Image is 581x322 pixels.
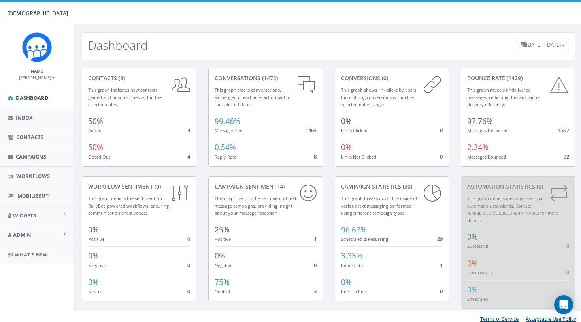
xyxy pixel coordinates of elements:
[88,154,110,160] small: Opted Out
[341,262,363,268] small: Immediate
[467,195,559,223] small: This graph depicts messages sent via automation standards. Contact [EMAIL_ADDRESS][DOMAIN_NAME] f...
[215,87,290,107] small: This graph tracks conversations, exchanged in each interaction within the selected dates.
[16,133,43,140] span: Contacts
[341,225,367,235] span: 96.67%
[467,270,494,275] small: Unsuccessful
[13,212,36,219] span: Widgets
[341,116,352,126] span: 0%
[215,116,240,126] span: 99.46%
[467,74,569,82] div: Bounce Rate
[467,243,488,249] small: Successful
[467,232,478,242] span: 0%
[88,39,148,52] h2: Dashboard
[341,74,443,82] div: conversions
[314,235,317,242] span: 1
[440,127,443,134] span: 0
[380,74,388,82] span: (0)
[22,32,52,62] img: Rally_Corp_Icon.png
[88,127,102,133] small: Added
[564,153,569,160] span: 32
[7,9,68,17] span: [DEMOGRAPHIC_DATA]
[467,258,478,268] span: 0%
[341,251,362,261] span: 3.33%
[341,154,376,160] small: Links Not Clicked
[526,41,561,48] span: [DATE] - [DATE]
[341,87,417,107] small: This graph shows link clicks by users, highlighting conversions within the selected dates range.
[215,288,230,294] small: Neutral
[341,195,417,216] small: This graph breaks down the usage of various text messaging performed using different campaign types.
[535,183,543,190] span: (0)
[467,296,489,302] small: Scheduled
[215,154,236,160] small: Reply Rate
[260,74,278,82] span: (1472)
[215,195,296,216] small: This graph depicts the sentiment of text message campaigns, providing insight about your message ...
[467,142,489,152] span: 2.24%
[187,262,190,269] span: 0
[17,192,49,199] span: MobilizeU™
[440,262,443,269] span: 1
[341,236,388,242] small: Scheduled & Recurring
[306,127,317,134] span: 1464
[440,153,443,160] span: 0
[88,87,162,107] small: This graph indicates new contacts gained and unsubscribes within the selected dates.
[341,142,352,152] span: 0%
[15,251,48,258] span: What's New
[341,277,352,287] span: 0%
[13,231,31,238] span: Admin
[88,225,99,235] span: 0%
[558,127,569,134] span: 1397
[341,127,368,133] small: Links Clicked
[88,236,104,242] small: Positive
[215,74,317,82] div: conversations
[88,277,99,287] span: 0%
[31,68,43,74] small: Name
[153,183,161,190] span: (0)
[19,73,55,80] a: [PERSON_NAME]
[566,242,569,249] span: 0
[467,154,506,160] small: Messages Bounced
[314,288,317,295] span: 3
[554,295,573,314] div: Open Intercom Messenger
[88,142,103,152] span: 50%
[215,277,230,287] span: 75%
[88,74,190,82] div: contacts
[16,153,46,160] span: Campaigns
[314,153,317,160] span: 8
[437,235,443,242] span: 29
[440,288,443,295] span: 0
[505,74,523,82] span: (1429)
[566,269,569,276] span: 0
[88,262,106,268] small: Negative
[467,183,569,191] div: Automation Statistics
[215,183,317,191] div: Campaign Sentiment
[467,87,540,107] small: This graph reveals undelivered messages, reflecting the campaign's delivery efficiency.
[16,94,49,101] span: Dashboard
[117,74,125,82] span: (8)
[187,288,190,295] span: 0
[88,116,103,126] span: 50%
[341,183,443,191] div: Campaign Statistics
[467,285,478,295] span: 0%
[88,288,104,294] small: Neutral
[187,127,190,134] span: 4
[215,127,244,133] small: Messages Sent
[467,116,493,126] span: 97.76%
[19,75,55,80] small: [PERSON_NAME]
[341,288,368,294] small: Peer To Peer
[187,153,190,160] span: 4
[16,114,33,121] span: Inbox
[215,225,230,235] span: 25%
[88,251,99,261] span: 0%
[314,262,317,269] span: 0
[401,183,412,190] span: (30)
[88,195,169,216] small: This graph depicts the sentiment for RallyBot-powered workflows, ensuring communication effective...
[467,127,507,133] small: Messages Delivered
[215,251,225,261] span: 0%
[215,262,232,268] small: Negative
[215,236,231,242] small: Positive
[16,172,50,180] span: Workflows
[88,183,190,191] div: Workflow Sentiment
[277,183,285,190] span: (4)
[215,142,236,152] span: 0.54%
[187,235,190,242] span: 0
